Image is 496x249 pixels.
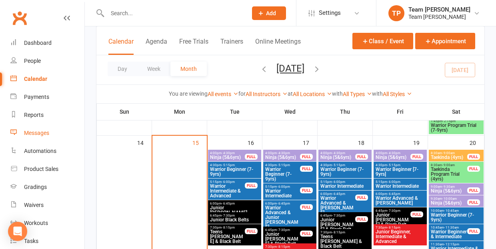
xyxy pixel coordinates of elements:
[430,167,468,181] span: Taekinda Program Trial (4yrs)
[352,33,413,49] button: Class / Event
[220,38,243,55] button: Trainers
[430,209,482,213] span: 10:00am
[265,155,300,160] span: Ninja (5&6yrs)
[277,202,290,205] span: - 6:45pm
[208,91,238,97] a: All events
[320,184,370,189] span: Warrior Intermediate
[387,226,400,229] span: - 8:15pm
[320,192,356,196] span: 6:00pm
[210,151,245,155] span: 4:00pm
[383,91,412,97] a: All Styles
[320,214,356,217] span: 6:45pm
[24,184,47,190] div: Gradings
[265,245,315,249] span: 7:30pm
[24,76,47,82] div: Calendar
[277,151,290,155] span: - 4:30pm
[355,216,368,222] div: FULL
[430,201,468,205] span: Ninja (5&6yrs)
[246,91,288,97] a: All Instructors
[387,151,400,155] span: - 4:30pm
[10,88,84,106] a: Payments
[320,151,356,155] span: 4:00pm
[137,136,152,149] div: 14
[442,163,455,167] span: - 9:00am
[170,62,207,76] button: Month
[410,211,423,217] div: FULL
[248,136,262,149] div: 16
[303,136,317,149] div: 17
[24,58,41,64] div: People
[442,151,455,155] span: - 9:00am
[252,6,286,20] button: Add
[210,163,260,167] span: 4:30pm
[97,103,152,120] th: Sun
[320,234,370,249] span: Teens [PERSON_NAME] & Black Belt
[24,130,49,136] div: Messages
[375,163,425,167] span: 4:30pm
[415,33,475,49] button: Appointment
[10,214,84,232] a: Workouts
[467,166,480,172] div: FULL
[373,103,428,120] th: Fri
[375,226,425,229] span: 7:30pm
[320,196,356,215] span: Warrior Advanced & [PERSON_NAME]
[265,202,300,205] span: 6:00pm
[24,148,56,154] div: Automations
[10,160,84,178] a: Product Sales
[24,166,58,172] div: Product Sales
[319,4,341,22] span: Settings
[179,38,208,55] button: Free Trials
[245,228,258,234] div: FULL
[444,226,459,229] span: - 11:30am
[210,226,245,229] span: 7:30pm
[442,197,457,201] span: - 10:00am
[408,6,470,13] div: Team [PERSON_NAME]
[210,229,245,244] span: Teens [PERSON_NAME] & Black Belt
[343,91,372,97] a: All Types
[10,34,84,52] a: Dashboard
[210,202,260,205] span: 6:00pm
[332,90,343,97] strong: with
[332,180,345,184] span: - 6:00pm
[137,62,170,76] button: Week
[318,103,373,120] th: Thu
[410,154,423,160] div: FULL
[320,180,370,184] span: 5:15pm
[375,196,425,205] span: Warrior Advanced & [PERSON_NAME]
[277,245,290,249] span: - 8:15pm
[277,228,290,232] span: - 7:30pm
[387,163,400,167] span: - 5:15pm
[467,199,480,205] div: FULL
[430,123,482,133] span: Warrior Program Trial (7-9yrs)
[210,167,260,177] span: Warrior Beginner (7-9yrs)
[470,136,484,149] div: 20
[355,195,368,201] div: FULL
[245,183,258,189] div: FULL
[375,209,411,213] span: 6:45pm
[444,209,459,213] span: - 10:45am
[320,231,370,234] span: 7:30pm
[105,8,242,19] input: Search...
[222,151,235,155] span: - 4:30pm
[108,62,137,76] button: Day
[152,103,207,120] th: Mon
[255,38,301,55] button: Online Meetings
[277,185,290,189] span: - 6:00pm
[430,151,468,155] span: 8:30am
[444,243,459,246] span: - 12:15pm
[10,106,84,124] a: Reports
[265,232,300,246] span: Junior [PERSON_NAME] & Black Belt
[288,90,293,97] strong: at
[375,180,425,184] span: 5:15pm
[238,90,246,97] strong: for
[300,154,313,160] div: FULL
[10,178,84,196] a: Gradings
[375,167,425,177] span: Warrior Beginner [7-9yrs]
[413,136,428,149] div: 19
[192,136,207,149] div: 15
[24,112,44,118] div: Reports
[210,184,245,198] span: Warrior Intermediate & Advanced
[375,213,411,227] span: Junior [PERSON_NAME] & Black Belt
[10,124,84,142] a: Messages
[430,185,468,189] span: 9:00am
